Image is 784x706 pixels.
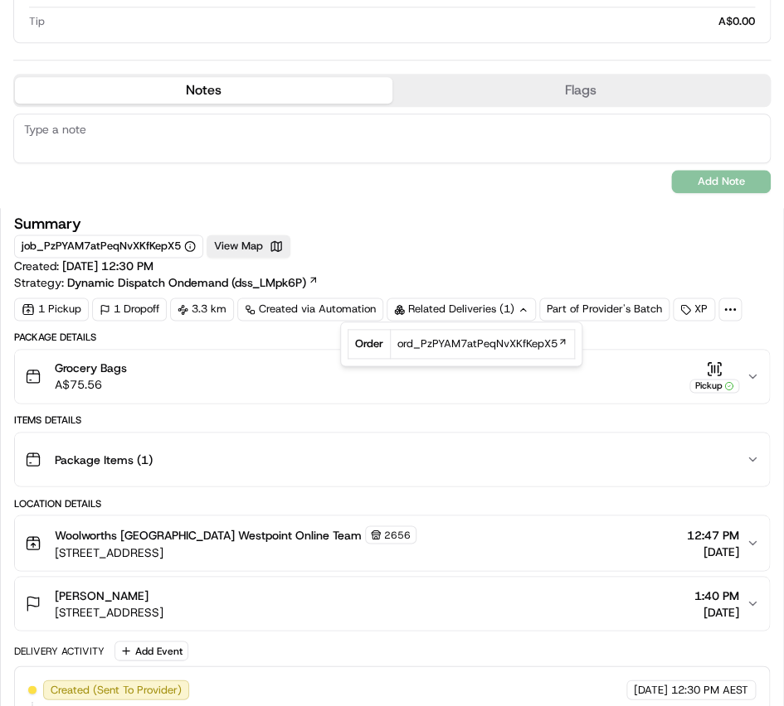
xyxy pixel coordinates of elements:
span: 2656 [384,528,411,541]
div: 3.3 km [170,297,234,321]
button: Pickup [689,360,739,393]
td: Order [348,330,391,359]
button: Flags [392,77,770,104]
div: 1 Pickup [14,297,89,321]
span: [DATE] [687,543,739,559]
span: [DATE] 12:30 PM [62,259,153,273]
span: [DATE] [694,603,739,620]
span: Grocery Bags [55,360,127,376]
button: View Map [207,235,290,258]
button: Package Items (1) [15,433,769,486]
div: Strategy: [14,274,319,291]
button: Notes [15,77,392,104]
span: Package Items ( 1 ) [55,451,153,467]
span: [STREET_ADDRESS] [55,544,416,560]
span: Created (Sent To Provider) [51,682,182,697]
div: Package Details [14,331,770,344]
span: Woolworths [GEOGRAPHIC_DATA] Westpoint Online Team [55,526,362,543]
span: ord_PzPYAM7atPeqNvXKfKepX5 [397,336,558,351]
span: Created: [14,258,153,274]
span: Tip [29,14,45,29]
div: Items Details [14,413,770,427]
div: XP [673,297,715,321]
span: Dynamic Dispatch Ondemand (dss_LMpk6P) [67,274,306,291]
div: 1 Dropoff [92,297,167,321]
button: Grocery BagsA$75.56Pickup [15,350,769,403]
button: [PERSON_NAME][STREET_ADDRESS]1:40 PM[DATE] [15,577,769,630]
button: Woolworths [GEOGRAPHIC_DATA] Westpoint Online Team2656[STREET_ADDRESS]12:47 PM[DATE] [15,515,769,570]
span: [DATE] [634,682,668,697]
div: Location Details [14,496,770,510]
span: [PERSON_NAME] [55,587,149,603]
span: [STREET_ADDRESS] [55,603,163,620]
button: job_PzPYAM7atPeqNvXKfKepX5 [22,239,196,254]
div: Related Deliveries (1) [387,297,536,321]
a: Created via Automation [237,297,383,321]
a: ord_PzPYAM7atPeqNvXKfKepX5 [397,336,567,351]
span: 1:40 PM [694,587,739,603]
div: Delivery Activity [14,644,105,657]
h3: Summary [14,216,81,231]
div: A$0.00 [51,14,755,29]
span: A$75.56 [55,376,127,393]
a: Dynamic Dispatch Ondemand (dss_LMpk6P) [67,274,319,291]
button: Add Event [114,641,188,660]
span: 12:47 PM [687,526,739,543]
div: Pickup [689,379,739,393]
span: 12:30 PM AEST [671,682,748,697]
